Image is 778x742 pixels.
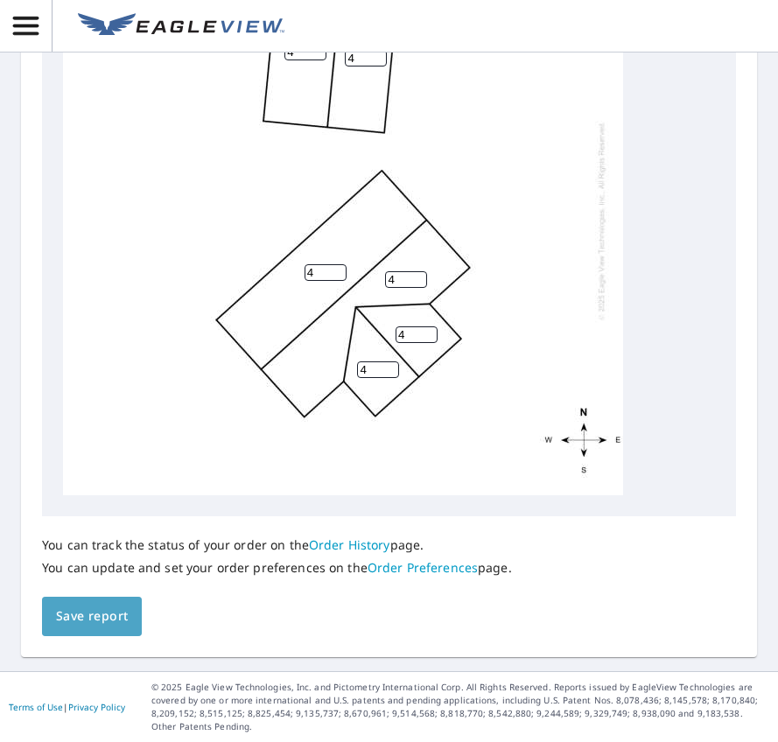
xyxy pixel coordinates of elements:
[78,13,284,39] img: EV Logo
[309,536,390,553] a: Order History
[56,605,128,627] span: Save report
[68,701,125,713] a: Privacy Policy
[9,701,63,713] a: Terms of Use
[42,560,512,576] p: You can update and set your order preferences on the page.
[9,702,125,712] p: |
[151,681,769,733] p: © 2025 Eagle View Technologies, Inc. and Pictometry International Corp. All Rights Reserved. Repo...
[368,559,478,576] a: Order Preferences
[67,3,295,50] a: EV Logo
[42,597,142,636] button: Save report
[42,537,512,553] p: You can track the status of your order on the page.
